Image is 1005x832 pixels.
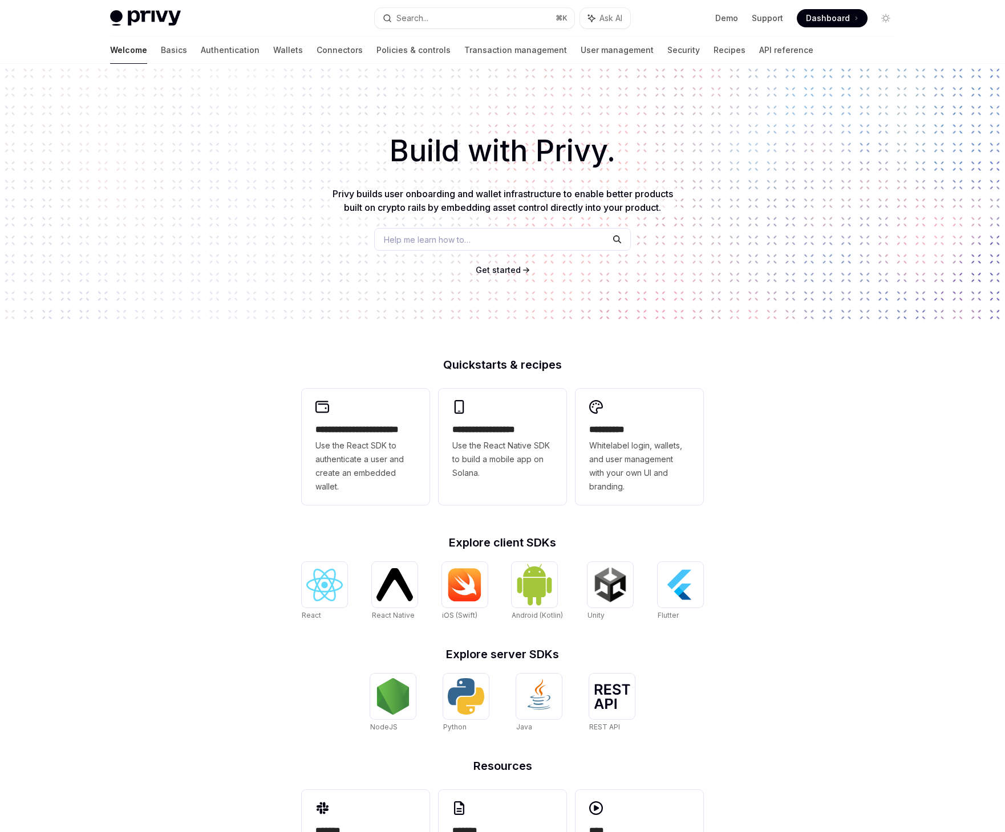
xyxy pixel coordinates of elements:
a: Security [667,36,700,64]
span: React Native [372,611,415,619]
a: Dashboard [797,9,868,27]
a: Android (Kotlin)Android (Kotlin) [512,562,563,621]
h2: Explore server SDKs [302,649,703,660]
a: Connectors [317,36,363,64]
img: Unity [592,566,629,603]
span: Unity [587,611,605,619]
img: REST API [594,684,630,709]
span: Dashboard [806,13,850,24]
a: ReactReact [302,562,347,621]
a: Welcome [110,36,147,64]
a: React NativeReact Native [372,562,418,621]
a: Demo [715,13,738,24]
a: Basics [161,36,187,64]
img: Java [521,678,557,715]
a: **** *****Whitelabel login, wallets, and user management with your own UI and branding. [576,389,703,505]
img: iOS (Swift) [447,568,483,602]
img: light logo [110,10,181,26]
a: Recipes [714,36,745,64]
span: React [302,611,321,619]
a: JavaJava [516,674,562,733]
h1: Build with Privy. [18,129,987,173]
span: Use the React SDK to authenticate a user and create an embedded wallet. [315,439,416,494]
span: Ask AI [599,13,622,24]
a: REST APIREST API [589,674,635,733]
button: Ask AI [580,8,630,28]
button: Search...⌘K [375,8,574,28]
a: PythonPython [443,674,489,733]
a: iOS (Swift)iOS (Swift) [442,562,488,621]
a: Get started [476,264,521,276]
span: Use the React Native SDK to build a mobile app on Solana. [452,439,553,480]
a: Support [752,13,783,24]
a: **** **** **** ***Use the React Native SDK to build a mobile app on Solana. [439,389,566,505]
img: Python [448,678,484,715]
span: Whitelabel login, wallets, and user management with your own UI and branding. [589,439,690,494]
span: iOS (Swift) [442,611,477,619]
span: NodeJS [370,723,398,731]
span: ⌘ K [556,14,568,23]
img: React [306,569,343,601]
img: NodeJS [375,678,411,715]
div: Search... [396,11,428,25]
a: Authentication [201,36,260,64]
a: UnityUnity [587,562,633,621]
span: Help me learn how to… [384,234,471,246]
span: Python [443,723,467,731]
a: Policies & controls [376,36,451,64]
h2: Resources [302,760,703,772]
a: Wallets [273,36,303,64]
h2: Quickstarts & recipes [302,359,703,370]
span: Java [516,723,532,731]
a: User management [581,36,654,64]
span: Privy builds user onboarding and wallet infrastructure to enable better products built on crypto ... [333,188,673,213]
a: API reference [759,36,813,64]
img: React Native [376,568,413,601]
a: Transaction management [464,36,567,64]
span: Android (Kotlin) [512,611,563,619]
h2: Explore client SDKs [302,537,703,548]
span: REST API [589,723,620,731]
img: Flutter [662,566,699,603]
a: FlutterFlutter [658,562,703,621]
a: NodeJSNodeJS [370,674,416,733]
button: Toggle dark mode [877,9,895,27]
span: Flutter [658,611,679,619]
span: Get started [476,265,521,275]
img: Android (Kotlin) [516,563,553,606]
